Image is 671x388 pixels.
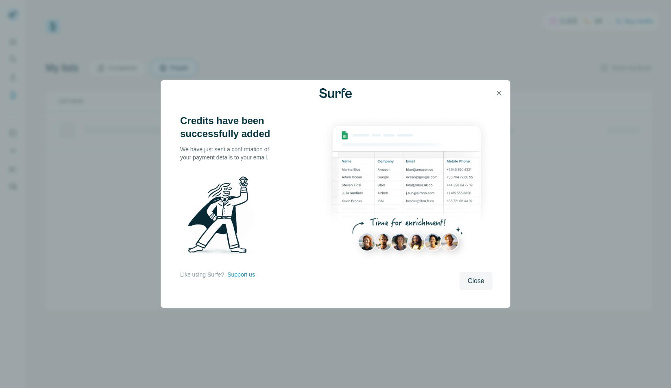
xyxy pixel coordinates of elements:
h3: Credits have been successfully added [180,114,278,140]
p: Like using Surfe? [180,270,224,279]
img: Surfe Logo [319,88,352,98]
p: We have just sent a confirmation of your payment details to your email. [180,145,278,161]
button: Close [460,272,492,290]
button: Support us [227,270,255,279]
span: Close [468,276,484,286]
img: Surfe Illustration - Man holding diamond [180,171,265,262]
img: Enrichment Hub - Sheet Preview [321,114,492,267]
